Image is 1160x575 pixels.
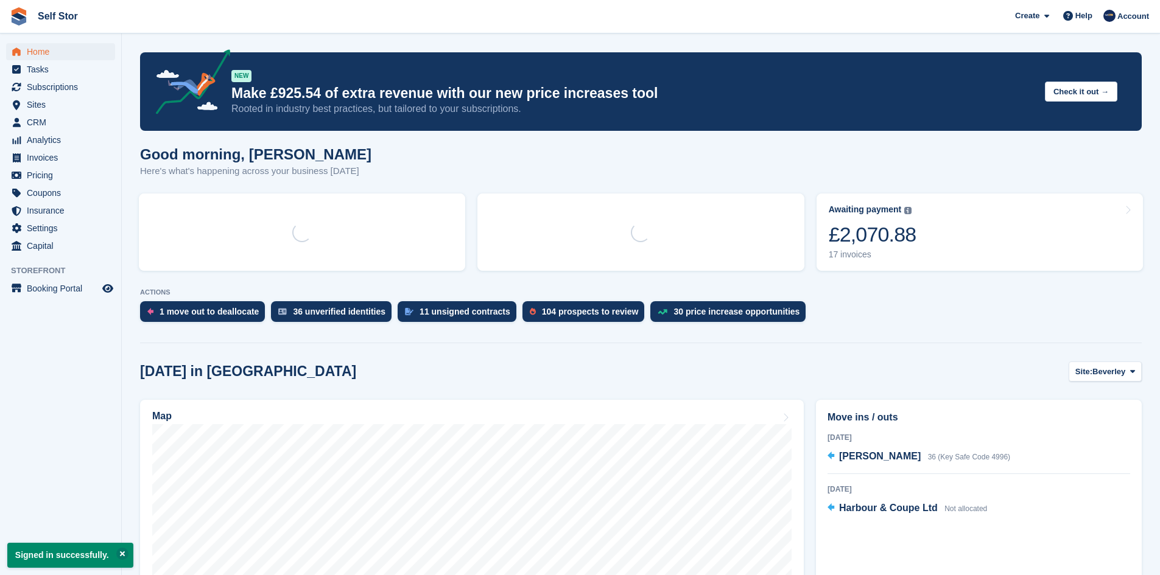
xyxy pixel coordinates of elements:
span: Coupons [27,184,100,201]
span: Analytics [27,131,100,148]
a: menu [6,131,115,148]
span: Beverley [1092,366,1125,378]
a: Self Stor [33,6,83,26]
span: Subscriptions [27,78,100,96]
a: 36 unverified identities [271,301,398,328]
div: 36 unverified identities [293,307,385,316]
p: Make £925.54 of extra revenue with our new price increases tool [231,85,1035,102]
img: verify_identity-adf6edd0f0f0b5bbfe63781bf79b02c33cf7c696d77639b501bdc392416b5a36.svg [278,308,287,315]
div: £2,070.88 [829,222,916,247]
span: Tasks [27,61,100,78]
span: Settings [27,220,100,237]
h1: Good morning, [PERSON_NAME] [140,146,371,162]
img: move_outs_to_deallocate_icon-f764333ba52eb49d3ac5e1228854f67142a1ed5810a6f6cc68b1a99e826820c5.svg [147,308,153,315]
div: NEW [231,70,251,82]
div: 30 price increase opportunities [673,307,800,316]
a: 11 unsigned contracts [398,301,522,328]
a: [PERSON_NAME] 36 (Key Safe Code 4996) [828,449,1010,465]
span: Harbour & Coupe Ltd [839,503,938,513]
a: menu [6,61,115,78]
span: Home [27,43,100,60]
div: 104 prospects to review [542,307,639,316]
span: Booking Portal [27,280,100,297]
span: Invoices [27,149,100,166]
span: Storefront [11,265,121,277]
a: menu [6,149,115,166]
h2: Map [152,411,172,422]
div: [DATE] [828,484,1130,495]
a: menu [6,237,115,254]
span: Account [1117,10,1149,23]
span: [PERSON_NAME] [839,451,921,461]
a: menu [6,202,115,219]
button: Check it out → [1045,82,1117,102]
span: Sites [27,96,100,113]
a: Preview store [100,281,115,296]
a: menu [6,78,115,96]
p: Rooted in industry best practices, but tailored to your subscriptions. [231,102,1035,116]
div: 1 move out to deallocate [160,307,259,316]
img: contract_signature_icon-13c848040528278c33f63329250d36e43548de30e8caae1d1a13099fd9432cc5.svg [405,308,413,315]
span: Create [1015,10,1039,22]
div: Awaiting payment [829,204,902,215]
span: 36 (Key Safe Code 4996) [928,453,1010,461]
a: Awaiting payment £2,070.88 17 invoices [817,193,1143,271]
img: stora-icon-8386f47178a22dfd0bd8f6a31ec36ba5ce8667c1dd55bd0f319d3a0aa187defe.svg [10,7,28,26]
a: menu [6,96,115,113]
a: 1 move out to deallocate [140,301,271,328]
a: 104 prospects to review [522,301,651,328]
img: price-adjustments-announcement-icon-8257ccfd72463d97f412b2fc003d46551f7dbcb40ab6d574587a9cd5c0d94... [146,49,231,119]
a: menu [6,43,115,60]
span: CRM [27,114,100,131]
a: menu [6,220,115,237]
button: Site: Beverley [1069,361,1142,382]
img: icon-info-grey-7440780725fd019a000dd9b08b2336e03edf1995a4989e88bcd33f0948082b44.svg [904,207,912,214]
p: Here's what's happening across your business [DATE] [140,164,371,178]
img: prospect-51fa495bee0391a8d652442698ab0144808aea92771e9ea1ae160a38d050c398.svg [530,308,536,315]
h2: Move ins / outs [828,410,1130,425]
h2: [DATE] in [GEOGRAPHIC_DATA] [140,363,356,380]
div: 17 invoices [829,249,916,260]
img: Chris Rice [1103,10,1116,22]
span: Not allocated [944,504,987,513]
span: Pricing [27,167,100,184]
div: 11 unsigned contracts [420,307,510,316]
a: menu [6,114,115,131]
img: price_increase_opportunities-93ffe204e8149a01c8c9dc8f82e8f89637d9d84a8eef4429ea346261dce0b2c0.svg [658,309,667,315]
a: Harbour & Coupe Ltd Not allocated [828,501,987,517]
a: menu [6,280,115,297]
span: Capital [27,237,100,254]
span: Insurance [27,202,100,219]
a: menu [6,167,115,184]
p: Signed in successfully. [7,543,133,568]
p: ACTIONS [140,288,1142,296]
div: [DATE] [828,432,1130,443]
a: menu [6,184,115,201]
span: Help [1075,10,1092,22]
span: Site: [1075,366,1092,378]
a: 30 price increase opportunities [650,301,812,328]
